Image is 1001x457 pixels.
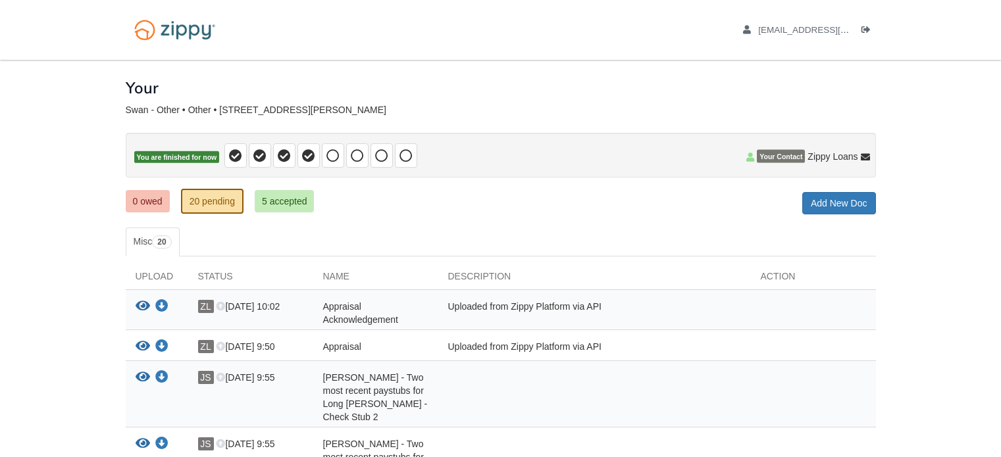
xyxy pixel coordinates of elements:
[136,371,150,385] button: View Jeffrey Swan - Two most recent paystubs for Long John Silvers - Check Stub 2
[438,300,751,326] div: Uploaded from Zippy Platform via API
[198,340,214,353] span: ZL
[216,372,274,383] span: [DATE] 9:55
[198,300,214,313] span: ZL
[136,437,150,451] button: View Jeffrey Swan - Two most recent paystubs for Long John Silvers - Check Stub 1
[126,80,159,97] h1: Your
[155,439,168,450] a: Download Jeffrey Swan - Two most recent paystubs for Long John Silvers - Check Stub 1
[152,235,171,249] span: 20
[126,270,188,289] div: Upload
[134,151,220,164] span: You are finished for now
[126,228,180,256] a: Misc
[155,342,168,352] a: Download Appraisal
[216,439,274,449] span: [DATE] 9:55
[136,340,150,354] button: View Appraisal
[743,25,910,38] a: edit profile
[198,371,214,384] span: JS
[155,302,168,312] a: Download Appraisal Acknowledgement
[126,13,224,47] img: Logo
[255,190,315,212] a: 5 accepted
[751,270,876,289] div: Action
[198,437,214,450] span: JS
[861,25,876,38] a: Log out
[216,341,274,352] span: [DATE] 9:50
[808,150,858,163] span: Zippy Loans
[438,270,751,289] div: Description
[323,372,428,422] span: [PERSON_NAME] - Two most recent paystubs for Long [PERSON_NAME] - Check Stub 2
[438,340,751,357] div: Uploaded from Zippy Platform via API
[313,270,438,289] div: Name
[126,190,170,212] a: 0 owed
[188,270,313,289] div: Status
[323,301,398,325] span: Appraisal Acknowledgement
[323,341,361,352] span: Appraisal
[126,105,876,116] div: Swan - Other • Other • [STREET_ADDRESS][PERSON_NAME]
[155,373,168,383] a: Download Jeffrey Swan - Two most recent paystubs for Long John Silvers - Check Stub 2
[757,150,805,163] span: Your Contact
[758,25,909,35] span: jeffswan69@yahoo.com
[216,301,280,312] span: [DATE] 10:02
[136,300,150,314] button: View Appraisal Acknowledgement
[802,192,876,214] a: Add New Doc
[181,189,244,214] a: 20 pending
